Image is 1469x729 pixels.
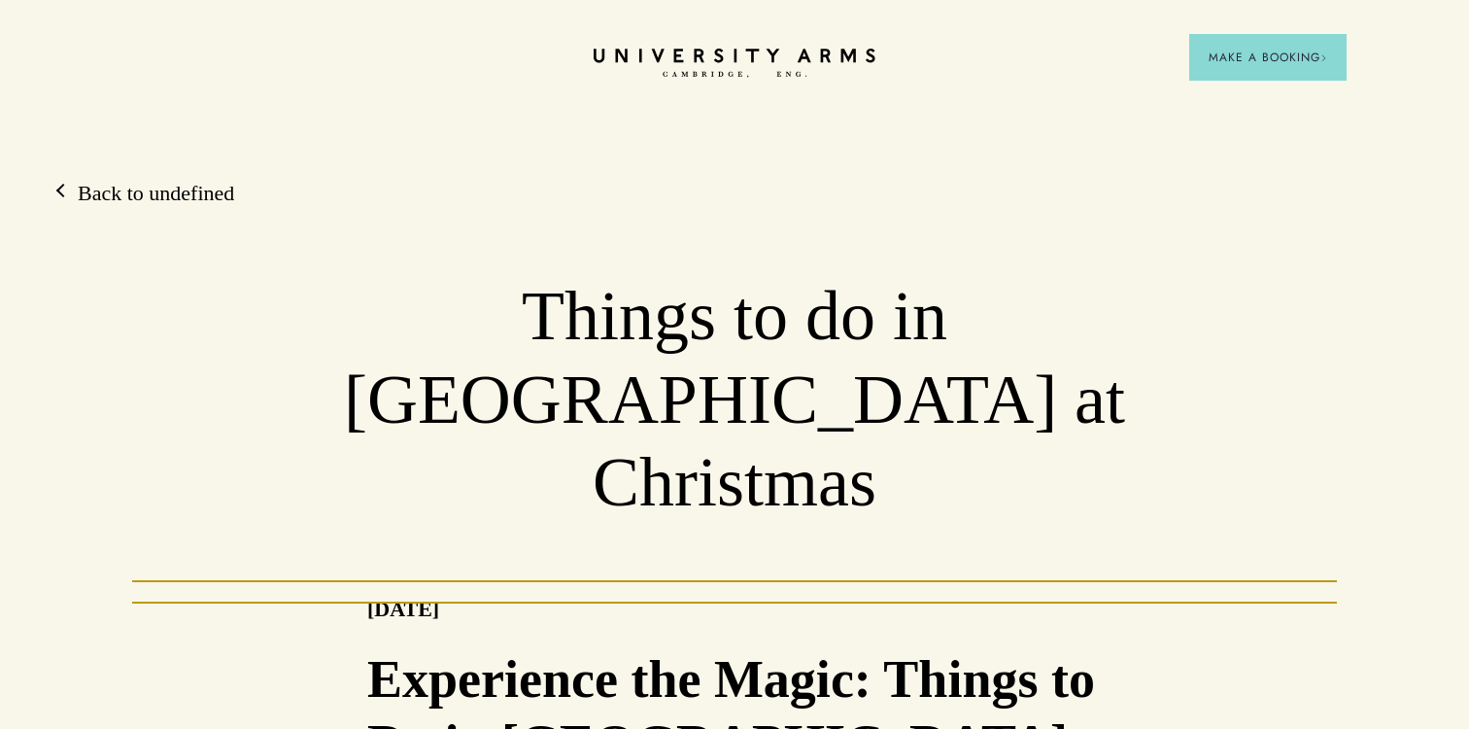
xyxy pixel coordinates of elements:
[245,275,1224,525] h1: Things to do in [GEOGRAPHIC_DATA] at Christmas
[1189,34,1347,81] button: Make a BookingArrow icon
[1209,49,1327,66] span: Make a Booking
[58,179,234,208] a: Back to undefined
[594,49,875,79] a: Home
[367,592,439,626] p: [DATE]
[1320,54,1327,61] img: Arrow icon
